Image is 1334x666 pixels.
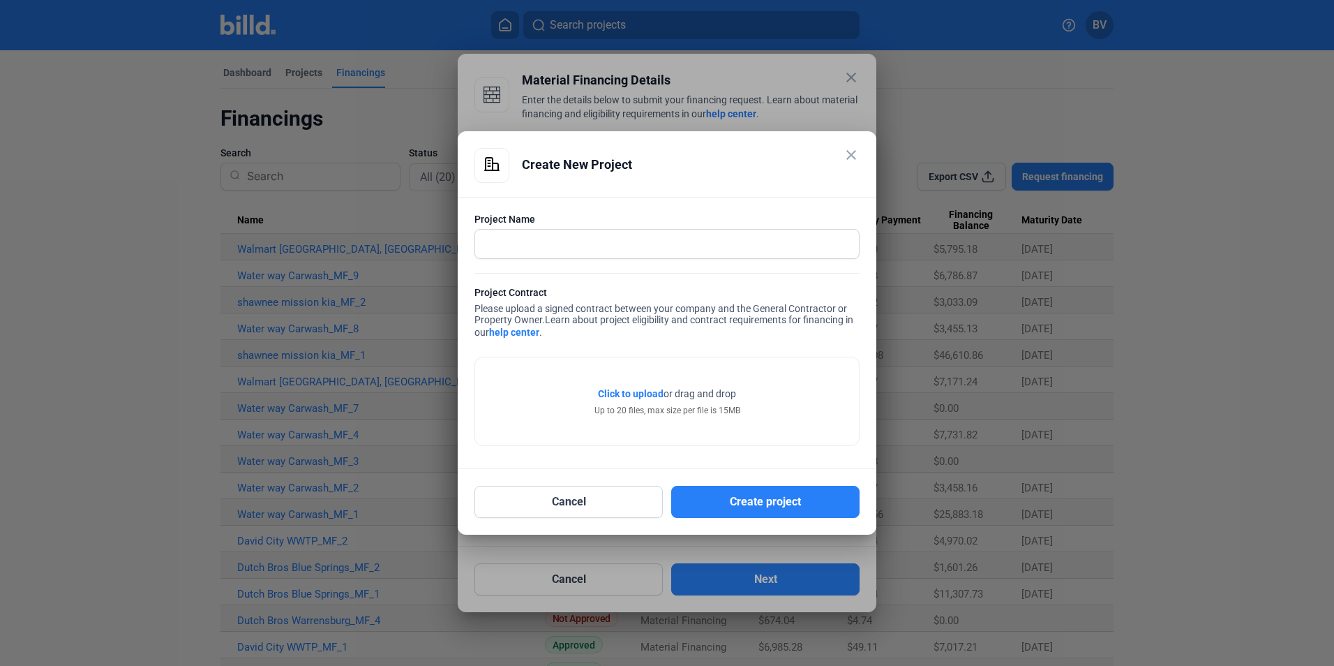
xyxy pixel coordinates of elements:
[522,148,860,182] div: Create New Project
[474,486,663,518] button: Cancel
[474,212,860,226] div: Project Name
[474,286,860,343] div: Please upload a signed contract between your company and the General Contractor or Property Owner.
[489,327,539,338] a: help center
[594,404,740,417] div: Up to 20 files, max size per file is 15MB
[671,486,860,518] button: Create project
[474,286,860,303] div: Project Contract
[843,147,860,163] mat-icon: close
[598,388,664,399] span: Click to upload
[474,314,853,338] span: Learn about project eligibility and contract requirements for financing in our .
[664,387,736,401] span: or drag and drop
